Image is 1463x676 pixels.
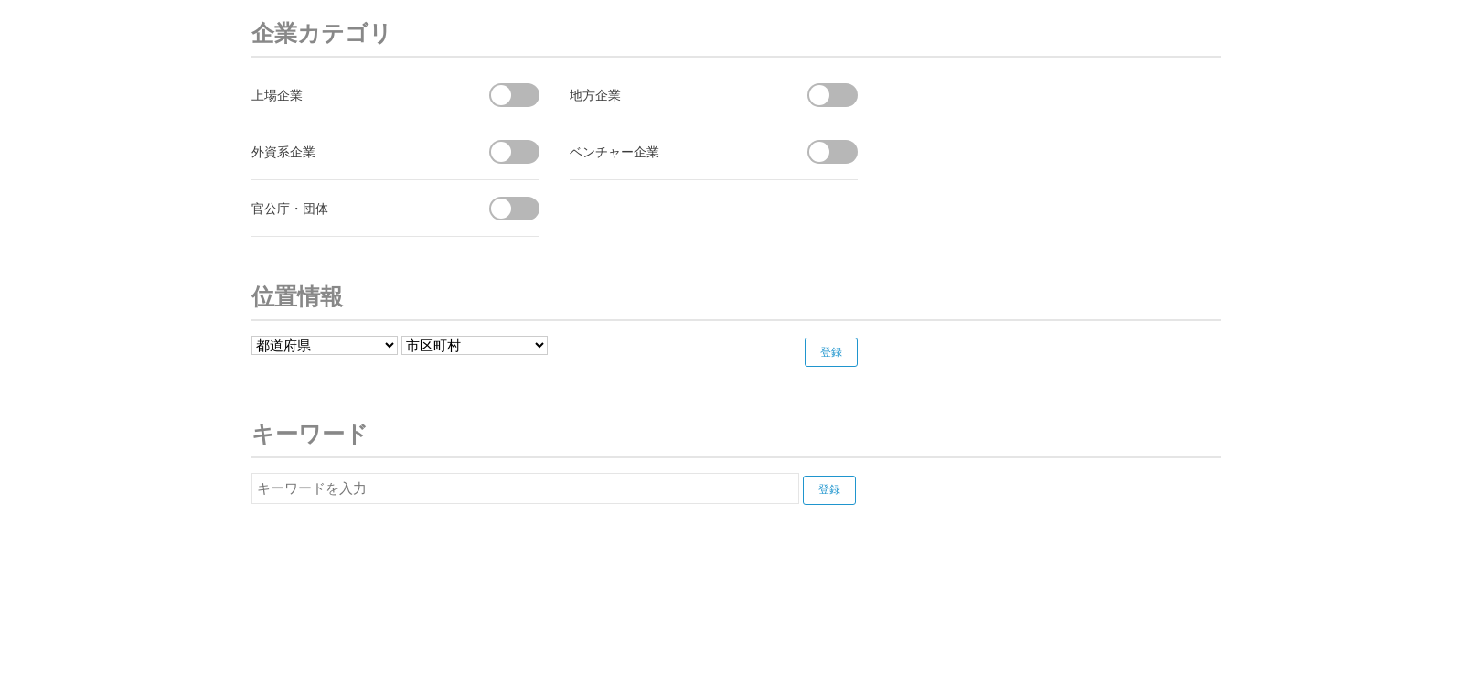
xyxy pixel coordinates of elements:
[251,10,1221,58] h3: 企業カテゴリ
[805,338,858,367] input: 登録
[570,140,775,163] div: ベンチャー企業
[251,140,457,163] div: 外資系企業
[570,83,775,106] div: 地方企業
[251,274,1221,321] h3: 位置情報
[251,473,799,504] input: キーワードを入力
[251,197,457,220] div: 官公庁・団体
[251,411,1221,458] h3: キーワード
[251,83,457,106] div: 上場企業
[803,476,856,505] input: 登録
